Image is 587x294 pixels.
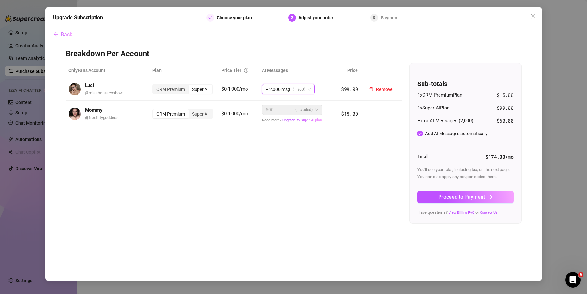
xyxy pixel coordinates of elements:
[480,211,498,215] a: Contact Us
[488,195,493,200] span: arrow-right
[262,118,322,122] span: Need more?
[327,63,360,78] th: Price
[66,49,522,59] h3: Breakdown Per Account
[531,14,536,19] span: close
[150,63,219,78] th: Plan
[417,79,514,88] h4: Sub-totals
[417,154,428,160] strong: Total
[417,167,510,179] span: You'll see your total, including tax, on the next page. You can also apply any coupon codes there.
[497,104,513,112] span: $99.00
[417,117,473,125] span: Extra AI Messages ( 2,000 )
[364,84,398,94] button: Remove
[85,115,119,120] span: @ freetittygoddess
[298,14,337,22] div: Adjust your order
[153,109,189,118] div: CRM Premium
[208,16,212,20] span: check
[341,110,358,117] span: $15.00
[293,84,305,94] span: (+ $60)
[53,32,58,37] span: arrow-left
[282,118,322,123] button: Upgrade to Super AI plan
[266,84,290,94] span: + 2,000 msg
[528,11,538,22] button: Close
[66,63,150,78] th: OnlyFans Account
[417,91,462,99] span: 1 x CRM Premium Plan
[266,105,273,115] span: 500
[152,109,213,119] div: segmented control
[222,68,241,73] span: Price Tier
[282,118,322,122] span: Upgrade to Super AI plan
[152,84,213,94] div: segmented control
[528,14,538,19] span: Close
[578,272,583,277] span: 6
[244,68,248,73] span: info-circle
[61,31,72,38] span: Back
[259,63,327,78] th: AI Messages
[189,109,212,118] div: Super AI
[376,87,393,92] span: Remove
[85,82,94,88] strong: Luci
[189,85,212,94] div: Super AI
[369,87,373,91] span: delete
[291,15,293,20] span: 2
[295,105,313,115] span: (included)
[497,117,513,125] span: $60.00
[53,14,103,22] h5: Upgrade Subscription
[85,91,123,95] span: @ missbellssexshow
[417,104,449,112] span: 1 x Super AI Plan
[222,86,248,92] span: $0-1,000/mo
[341,86,358,92] span: $99.00
[69,108,81,120] img: avatar.jpg
[497,91,513,99] span: $15.00
[565,272,581,288] iframe: Intercom live chat
[85,107,103,113] strong: Mommy
[53,28,72,41] button: Back
[425,130,488,137] div: Add AI Messages automatically
[449,211,474,215] a: View Billing FAQ
[222,111,248,117] span: $0-1,000/mo
[381,14,399,22] div: Payment
[217,14,256,22] div: Choose your plan
[438,194,485,200] span: Proceed to Payment
[417,191,514,203] button: Proceed to Paymentarrow-right
[153,85,189,94] div: CRM Premium
[485,153,513,160] strong: $174.00 /mo
[373,15,375,20] span: 3
[417,210,498,215] span: Have questions? or
[69,83,81,95] img: avatar.jpg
